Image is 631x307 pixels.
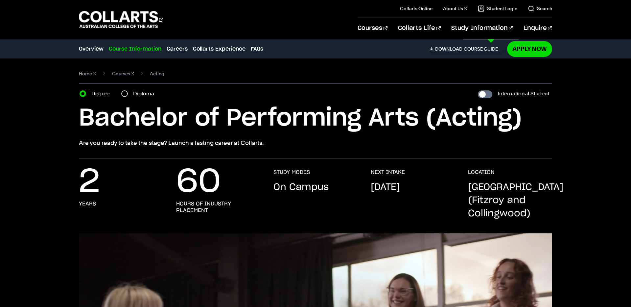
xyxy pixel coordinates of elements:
a: Careers [167,45,188,53]
a: Study Information [451,17,513,39]
a: About Us [443,5,467,12]
a: Apply Now [507,41,552,57]
p: [GEOGRAPHIC_DATA] (Fitzroy and Collingwood) [468,181,563,220]
h1: Bachelor of Performing Arts (Acting) [79,104,552,133]
h3: STUDY MODES [273,169,310,176]
h3: years [79,201,96,207]
h3: LOCATION [468,169,495,176]
a: Enquire [524,17,552,39]
a: Collarts Life [398,17,440,39]
p: 2 [79,169,100,195]
label: Degree [91,89,113,98]
a: Course Information [109,45,161,53]
a: Search [528,5,552,12]
h3: hours of industry placement [176,201,260,214]
p: Are you ready to take the stage? Launch a lasting career at Collarts. [79,138,552,148]
a: DownloadCourse Guide [429,46,503,52]
span: Acting [150,69,164,78]
a: Collarts Online [400,5,432,12]
label: International Student [498,89,549,98]
p: On Campus [273,181,329,194]
span: Download [435,46,462,52]
div: Go to homepage [79,10,163,29]
a: Student Login [478,5,517,12]
a: Collarts Experience [193,45,245,53]
a: Courses [358,17,387,39]
label: Diploma [133,89,158,98]
p: 60 [176,169,221,195]
a: Home [79,69,96,78]
h3: NEXT INTAKE [371,169,405,176]
a: Courses [112,69,134,78]
a: FAQs [251,45,263,53]
p: [DATE] [371,181,400,194]
a: Overview [79,45,104,53]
